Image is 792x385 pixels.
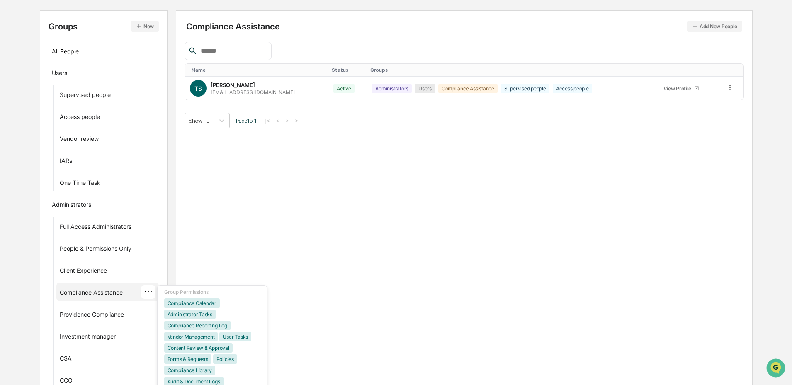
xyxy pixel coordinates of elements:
div: Content Review & Approval [164,343,233,353]
div: One Time Task [60,179,100,189]
div: Toggle SortBy [370,67,651,73]
button: > [283,117,292,124]
iframe: Open customer support [765,358,788,380]
div: All People [52,44,156,58]
div: Users [52,69,67,79]
span: [DATE] [73,113,90,119]
div: Users [415,84,435,93]
div: Toggle SortBy [192,67,326,73]
div: 🗄️ [60,148,67,155]
div: Compliance Reporting Log [164,321,231,330]
img: 8933085812038_c878075ebb4cc5468115_72.jpg [17,63,32,78]
span: Page 1 of 1 [236,117,257,124]
div: Full Access Administrators [60,223,131,233]
div: CSA [60,355,72,365]
div: Administrators [52,201,91,211]
div: Supervised people [501,84,549,93]
button: New [131,21,159,32]
button: See all [129,90,151,100]
div: Investment manager [60,333,116,343]
img: 1746055101610-c473b297-6a78-478c-a979-82029cc54cd1 [8,63,23,78]
div: Compliance Assistance [186,21,742,32]
div: Start new chat [37,63,136,72]
div: [EMAIL_ADDRESS][DOMAIN_NAME] [211,89,295,95]
a: 🗄️Attestations [57,144,106,159]
div: Past conversations [8,92,53,99]
div: Groups [49,21,159,32]
div: Group Permissions [164,289,260,295]
div: [PERSON_NAME] [211,82,255,88]
div: 🖐️ [8,148,15,155]
div: Toggle SortBy [658,67,718,73]
button: |< [263,117,272,124]
div: Forms & Requests [164,354,211,364]
button: < [274,117,282,124]
span: TS [194,85,202,92]
div: Toggle SortBy [332,67,364,73]
div: Vendor Management [164,332,218,341]
input: Clear [22,38,137,46]
div: View Profile [663,85,695,92]
div: Supervised people [60,91,111,101]
span: Preclearance [17,147,53,155]
button: Add New People [687,21,742,32]
a: View Profile [660,82,703,95]
div: Compliance Calendar [164,298,220,308]
div: Access people [60,113,100,123]
div: People & Permissions Only [60,245,131,255]
div: Access people [553,84,592,93]
div: Vendor review [60,135,99,145]
div: User Tasks [219,332,251,341]
span: Pylon [83,183,100,189]
div: Policies [213,354,237,364]
img: 1746055101610-c473b297-6a78-478c-a979-82029cc54cd1 [17,113,23,120]
span: Data Lookup [17,163,52,171]
div: IARs [60,157,72,167]
a: Powered byPylon [58,183,100,189]
span: Attestations [68,147,103,155]
div: Providence Compliance [60,311,124,321]
span: [PERSON_NAME] [26,113,67,119]
div: Compliance Library [164,366,216,375]
a: 🖐️Preclearance [5,144,57,159]
div: 🔎 [8,164,15,170]
span: • [69,113,72,119]
div: We're available if you need us! [37,72,114,78]
button: Start new chat [141,66,151,76]
div: Client Experience [60,267,107,277]
img: Jack Rasmussen [8,105,22,118]
p: How can we help? [8,17,151,31]
div: Toggle SortBy [728,67,740,73]
a: 🔎Data Lookup [5,160,56,174]
div: Compliance Assistance [60,289,123,299]
div: Administrator Tasks [164,310,216,319]
div: Active [333,84,355,93]
div: ··· [141,285,155,299]
button: >| [292,117,302,124]
div: Compliance Assistance [438,84,498,93]
div: Administrators [372,84,412,93]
